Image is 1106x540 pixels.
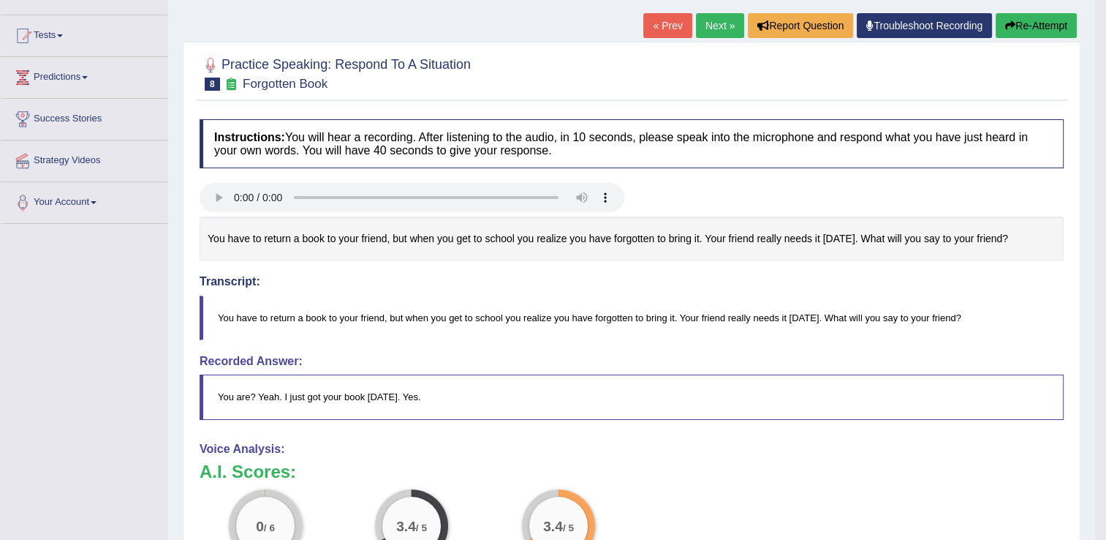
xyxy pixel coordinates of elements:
[397,517,417,533] big: 3.4
[243,77,327,91] small: Forgotten Book
[857,13,992,38] a: Troubleshoot Recording
[996,13,1077,38] button: Re-Attempt
[1,140,167,177] a: Strategy Videos
[256,517,264,533] big: 0
[696,13,744,38] a: Next »
[200,355,1064,368] h4: Recorded Answer:
[416,522,427,533] small: / 5
[200,375,1064,419] blockquote: You are? Yeah. I just got your book [DATE]. Yes.
[205,78,220,91] span: 8
[200,296,1064,340] blockquote: You have to return a book to your friend, but when you get to school you realize you have forgott...
[1,57,167,94] a: Predictions
[264,522,275,533] small: / 6
[200,119,1064,168] h4: You will hear a recording. After listening to the audio, in 10 seconds, please speak into the mic...
[200,462,296,481] b: A.I. Scores:
[200,54,471,91] h2: Practice Speaking: Respond To A Situation
[1,15,167,52] a: Tests
[200,443,1064,456] h4: Voice Analysis:
[200,217,1064,261] div: You have to return a book to your friend, but when you get to school you realize you have forgott...
[748,13,853,38] button: Report Question
[543,517,563,533] big: 3.4
[643,13,692,38] a: « Prev
[214,131,285,143] b: Instructions:
[224,78,239,91] small: Exam occurring question
[1,182,167,219] a: Your Account
[1,99,167,135] a: Success Stories
[563,522,574,533] small: / 5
